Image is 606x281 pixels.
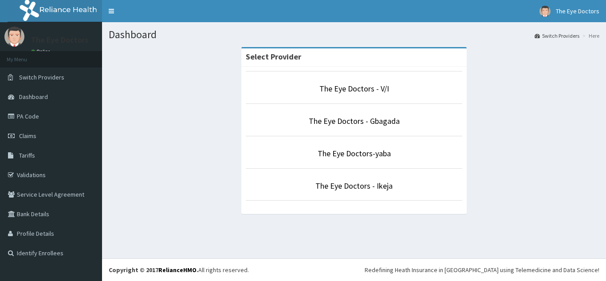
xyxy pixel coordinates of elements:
img: User Image [539,6,551,17]
span: Switch Providers [19,73,64,81]
a: The Eye Doctors - Gbagada [309,116,400,126]
span: The Eye Doctors [556,7,599,15]
span: Claims [19,132,36,140]
a: The Eye Doctors - V/I [319,83,389,94]
footer: All rights reserved. [102,258,606,281]
a: Switch Providers [535,32,579,40]
li: Here [580,32,599,40]
p: The Eye Doctors [31,36,88,44]
h1: Dashboard [109,29,599,40]
span: Dashboard [19,93,48,101]
strong: Select Provider [246,51,301,62]
img: User Image [4,27,24,47]
a: RelianceHMO [158,266,197,274]
span: Tariffs [19,151,35,159]
strong: Copyright © 2017 . [109,266,198,274]
a: The Eye Doctors - Ikeja [315,181,393,191]
a: The Eye Doctors-yaba [318,148,391,158]
div: Redefining Heath Insurance in [GEOGRAPHIC_DATA] using Telemedicine and Data Science! [365,265,599,274]
a: Online [31,48,52,55]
